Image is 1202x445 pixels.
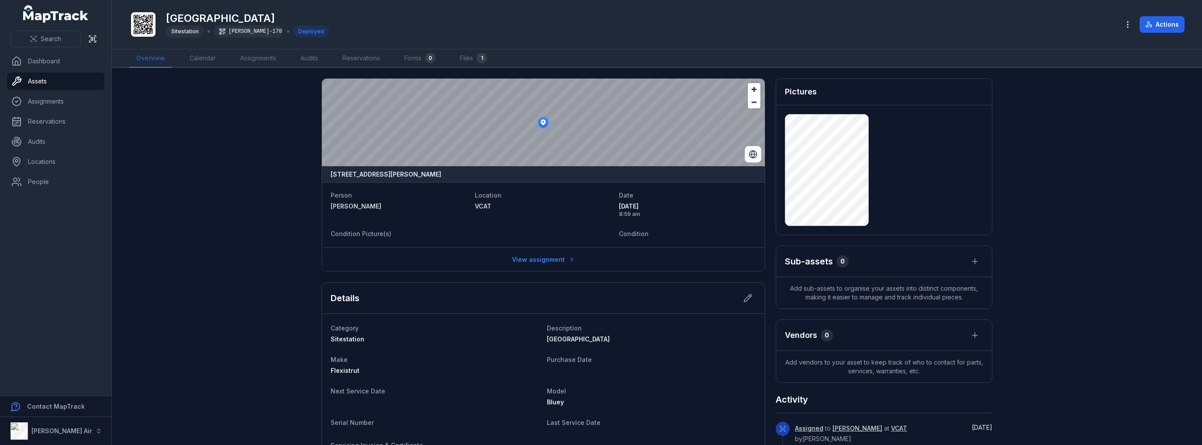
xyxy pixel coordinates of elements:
span: Person [331,191,352,199]
strong: Contact MapTrack [27,403,85,410]
a: VCAT [891,424,907,433]
span: Next Service Date [331,387,385,395]
a: VCAT [475,202,612,211]
a: Locations [7,153,104,170]
a: Assignments [7,93,104,110]
span: Sitestation [331,335,364,343]
span: Location [475,191,501,199]
span: Description [547,324,582,332]
div: 0 [821,329,833,341]
span: [GEOGRAPHIC_DATA] [547,335,610,343]
a: Dashboard [7,52,104,70]
a: Assigned [795,424,823,433]
span: Bluey [547,398,564,406]
h3: Vendors [785,329,817,341]
button: Zoom out [748,96,760,108]
a: Assets [7,73,104,90]
a: Calendar [183,49,223,68]
div: Deployed [293,25,329,38]
button: Search [10,31,81,47]
span: Add sub-assets to organise your assets into distinct components, making it easier to manage and t... [776,277,992,309]
a: Assignments [233,49,283,68]
a: Overview [129,49,172,68]
div: 0 [836,255,849,268]
a: Reservations [335,49,387,68]
span: Add vendors to your asset to keep track of who to contact for parts, services, warranties, etc. [776,351,992,382]
div: 1 [477,53,487,63]
span: [DATE] [972,424,992,431]
h2: Activity [776,393,808,406]
a: Forms0 [397,49,442,68]
span: Search [41,35,61,43]
span: 8:59 am [619,211,756,218]
time: 4/2/2025, 8:59:29 AM [972,424,992,431]
h2: Sub-assets [785,255,833,268]
strong: [STREET_ADDRESS][PERSON_NAME] [331,170,441,179]
div: [PERSON_NAME]-170 [214,25,283,38]
strong: [PERSON_NAME] Air [31,427,92,435]
a: Audits [294,49,325,68]
span: VCAT [475,202,491,210]
a: Reservations [7,113,104,130]
span: Model [547,387,566,395]
span: Category [331,324,359,332]
div: 0 [425,53,435,63]
a: MapTrack [23,5,89,23]
span: to at by [PERSON_NAME] [795,424,907,442]
span: Condition [619,230,649,237]
span: Flexistrut [331,367,359,374]
span: Last Service Date [547,419,601,426]
h2: Details [331,292,359,304]
span: Sitestation [171,28,199,35]
h1: [GEOGRAPHIC_DATA] [166,11,329,25]
span: Purchase Date [547,356,592,363]
span: Serial Number [331,419,374,426]
button: Zoom in [748,83,760,96]
button: Switch to Satellite View [745,146,761,163]
a: [PERSON_NAME] [331,202,468,211]
a: People [7,173,104,191]
a: Files1 [453,49,494,68]
time: 4/2/2025, 8:59:29 AM [619,202,756,218]
span: Condition Picture(s) [331,230,391,237]
h3: Pictures [785,86,817,98]
a: Audits [7,133,104,150]
span: Make [331,356,348,363]
a: [PERSON_NAME] [832,424,882,433]
span: [DATE] [619,202,756,211]
button: Actions [1140,16,1185,33]
a: View assignment [506,251,581,268]
span: Date [619,191,633,199]
canvas: Map [322,79,765,166]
